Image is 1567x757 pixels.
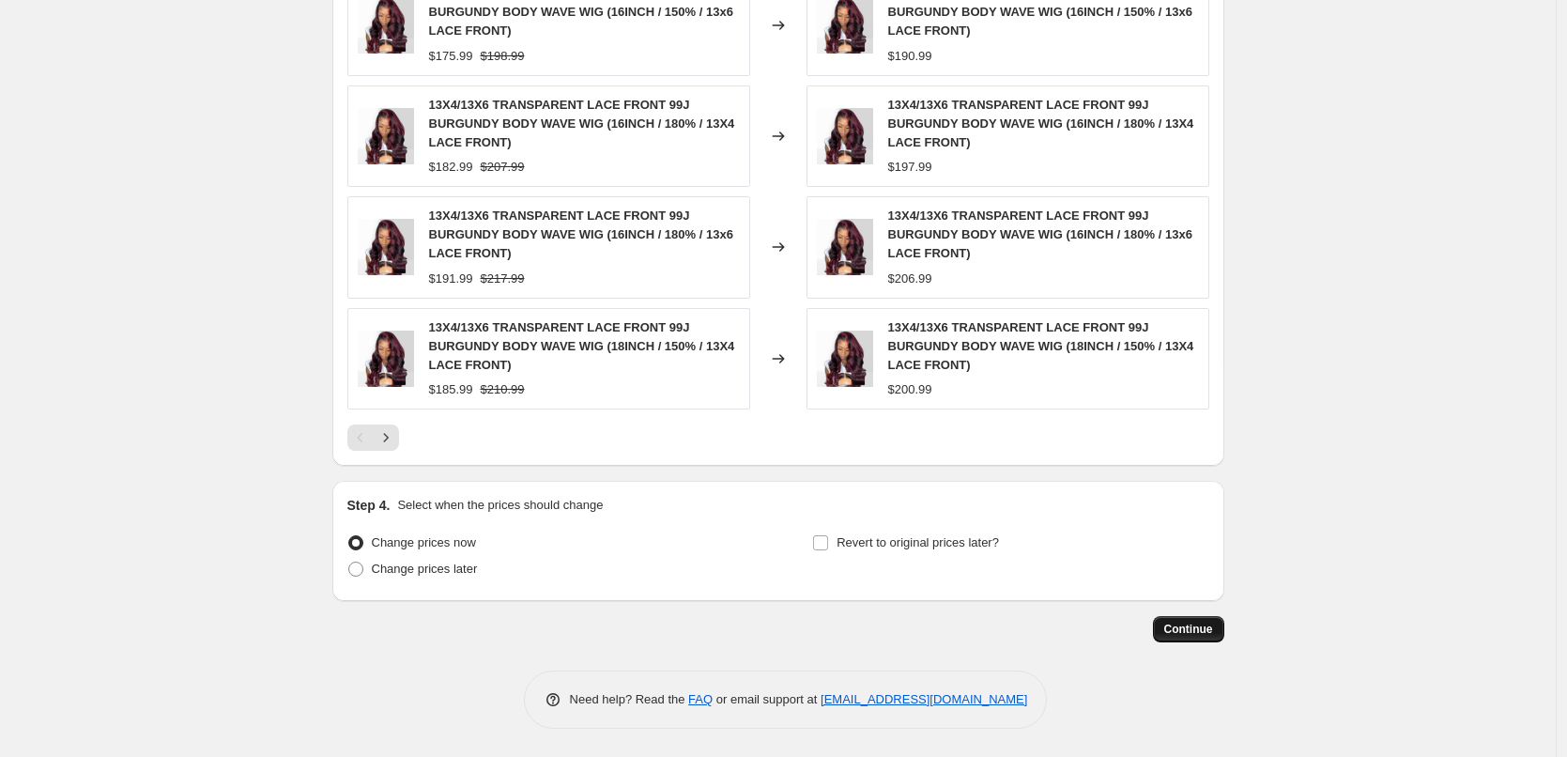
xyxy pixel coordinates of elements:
span: Need help? Read the [570,692,689,706]
a: FAQ [688,692,713,706]
div: $190.99 [888,47,932,66]
img: 1_c565c8d2-c9c4-47bf-8782-3735f3abf139_80x.png [817,219,873,275]
span: 13X4/13X6 TRANSPARENT LACE FRONT 99J BURGUNDY BODY WAVE WIG (16INCH / 180% / 13X4 LACE FRONT) [429,98,735,149]
span: 13X4/13X6 TRANSPARENT LACE FRONT 99J BURGUNDY BODY WAVE WIG (16INCH / 180% / 13x6 LACE FRONT) [429,209,733,260]
img: 1_c565c8d2-c9c4-47bf-8782-3735f3abf139_80x.png [358,219,414,275]
img: 1_c565c8d2-c9c4-47bf-8782-3735f3abf139_80x.png [817,331,873,387]
strike: $217.99 [481,270,525,288]
span: 13X4/13X6 TRANSPARENT LACE FRONT 99J BURGUNDY BODY WAVE WIG (16INCH / 180% / 13x6 LACE FRONT) [888,209,1192,260]
h2: Step 4. [347,496,391,515]
span: Continue [1164,622,1213,637]
span: Change prices now [372,535,476,549]
span: Change prices later [372,562,478,576]
button: Next [373,425,399,451]
p: Select when the prices should change [397,496,603,515]
span: 13X4/13X6 TRANSPARENT LACE FRONT 99J BURGUNDY BODY WAVE WIG (18INCH / 150% / 13X4 LACE FRONT) [888,320,1194,372]
span: or email support at [713,692,821,706]
strike: $207.99 [481,158,525,177]
span: Revert to original prices later? [837,535,999,549]
img: 1_c565c8d2-c9c4-47bf-8782-3735f3abf139_80x.png [358,331,414,387]
img: 1_c565c8d2-c9c4-47bf-8782-3735f3abf139_80x.png [358,108,414,164]
div: $191.99 [429,270,473,288]
div: $206.99 [888,270,932,288]
div: $175.99 [429,47,473,66]
div: $200.99 [888,380,932,399]
button: Continue [1153,616,1224,642]
div: $197.99 [888,158,932,177]
nav: Pagination [347,425,399,451]
span: 13X4/13X6 TRANSPARENT LACE FRONT 99J BURGUNDY BODY WAVE WIG (16INCH / 180% / 13X4 LACE FRONT) [888,98,1194,149]
strike: $210.99 [481,380,525,399]
strike: $198.99 [481,47,525,66]
a: [EMAIL_ADDRESS][DOMAIN_NAME] [821,692,1027,706]
div: $185.99 [429,380,473,399]
div: $182.99 [429,158,473,177]
span: 13X4/13X6 TRANSPARENT LACE FRONT 99J BURGUNDY BODY WAVE WIG (18INCH / 150% / 13X4 LACE FRONT) [429,320,735,372]
img: 1_c565c8d2-c9c4-47bf-8782-3735f3abf139_80x.png [817,108,873,164]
